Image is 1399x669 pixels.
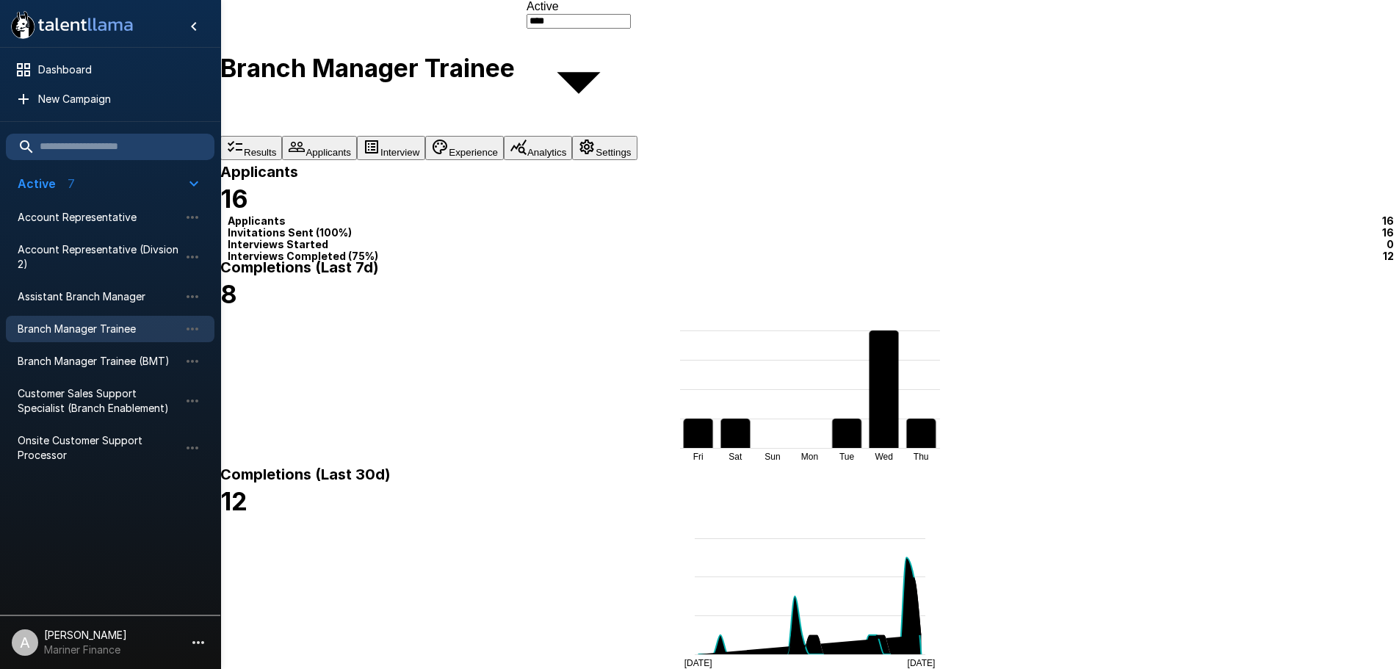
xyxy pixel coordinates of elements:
[801,452,818,462] tspan: Mon
[228,224,352,239] p: Invitations Sent
[1387,236,1394,251] p: 0
[684,658,712,668] tspan: [DATE]
[220,53,515,83] b: Branch Manager Trainee
[357,136,425,160] button: Interview
[282,136,357,160] button: Applicants
[504,136,572,160] button: Analytics
[908,658,936,668] tspan: [DATE]
[220,184,248,214] b: 16
[228,236,328,251] p: Interviews Started
[875,452,892,462] tspan: Wed
[914,452,929,462] tspan: Thu
[220,486,247,516] b: 12
[346,249,378,261] span: ( 75 %)
[839,452,855,462] tspan: Tue
[1382,212,1394,228] p: 16
[572,136,637,160] button: Settings
[220,258,379,276] b: Completions (Last 7d)
[425,136,504,160] button: Experience
[220,136,282,160] button: Results
[693,452,704,462] tspan: Fri
[228,212,286,228] p: Applicants
[764,452,780,462] tspan: Sun
[314,225,352,238] span: ( 100 %)
[228,247,378,263] p: Interviews Completed
[1382,224,1394,239] p: 16
[729,452,742,462] tspan: Sat
[220,279,237,309] b: 8
[1383,247,1394,263] p: 12
[220,466,391,483] b: Completions (Last 30d)
[220,163,298,181] b: Applicants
